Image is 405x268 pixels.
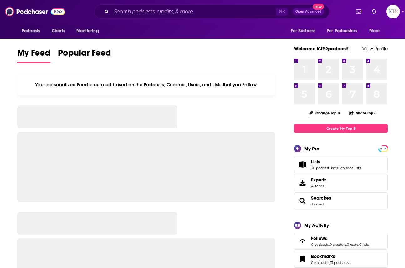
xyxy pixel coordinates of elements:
[369,27,380,35] span: More
[311,177,326,183] span: Exports
[311,159,361,164] a: Lists
[346,242,347,247] span: ,
[305,109,344,117] button: Change Top 8
[327,27,357,35] span: For Podcasters
[353,6,364,17] a: Show notifications dropdown
[5,6,65,18] img: Podchaser - Follow, Share and Rate Podcasts
[294,46,349,52] a: Welcome KJPRpodcast!
[22,27,40,35] span: Podcasts
[294,174,388,191] a: Exports
[311,254,335,259] span: Bookmarks
[386,5,400,18] button: Show profile menu
[311,260,329,265] a: 0 episodes
[58,48,111,63] a: Popular Feed
[58,48,111,62] span: Popular Feed
[386,5,400,18] span: Logged in as KJPRpodcast
[362,46,388,52] a: View Profile
[359,242,359,247] span: ,
[365,25,388,37] button: open menu
[311,242,329,247] a: 0 podcasts
[296,237,309,245] a: Follows
[17,48,50,63] a: My Feed
[291,27,315,35] span: For Business
[313,4,324,10] span: New
[72,25,107,37] button: open menu
[286,25,323,37] button: open menu
[17,74,275,95] div: Your personalized Feed is curated based on the Podcasts, Creators, Users, and Lists that you Follow.
[17,48,50,62] span: My Feed
[276,8,288,16] span: ⌘ K
[94,4,330,19] div: Search podcasts, credits, & more...
[295,10,321,13] span: Open Advanced
[311,159,320,164] span: Lists
[52,27,65,35] span: Charts
[379,146,387,151] a: PRO
[347,242,359,247] a: 0 users
[294,233,388,250] span: Follows
[294,251,388,268] span: Bookmarks
[337,166,361,170] a: 0 episode lists
[311,166,336,170] a: 30 podcast lists
[349,107,377,119] button: Share Top 8
[330,260,349,265] a: 13 podcasts
[296,178,309,187] span: Exports
[311,235,327,241] span: Follows
[311,254,349,259] a: Bookmarks
[304,146,320,152] div: My Pro
[311,184,326,188] span: 4 items
[294,192,388,209] span: Searches
[293,8,324,15] button: Open AdvancedNew
[330,242,346,247] a: 0 creators
[323,25,366,37] button: open menu
[379,146,387,151] span: PRO
[48,25,69,37] a: Charts
[329,242,330,247] span: ,
[369,6,379,17] a: Show notifications dropdown
[76,27,99,35] span: Monitoring
[296,160,309,169] a: Lists
[304,222,329,228] div: My Activity
[311,202,324,206] a: 3 saved
[296,196,309,205] a: Searches
[111,7,276,17] input: Search podcasts, credits, & more...
[386,5,400,18] img: User Profile
[296,255,309,264] a: Bookmarks
[294,156,388,173] span: Lists
[311,195,331,201] a: Searches
[359,242,369,247] a: 0 lists
[294,124,388,133] a: Create My Top 8
[311,235,369,241] a: Follows
[17,25,48,37] button: open menu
